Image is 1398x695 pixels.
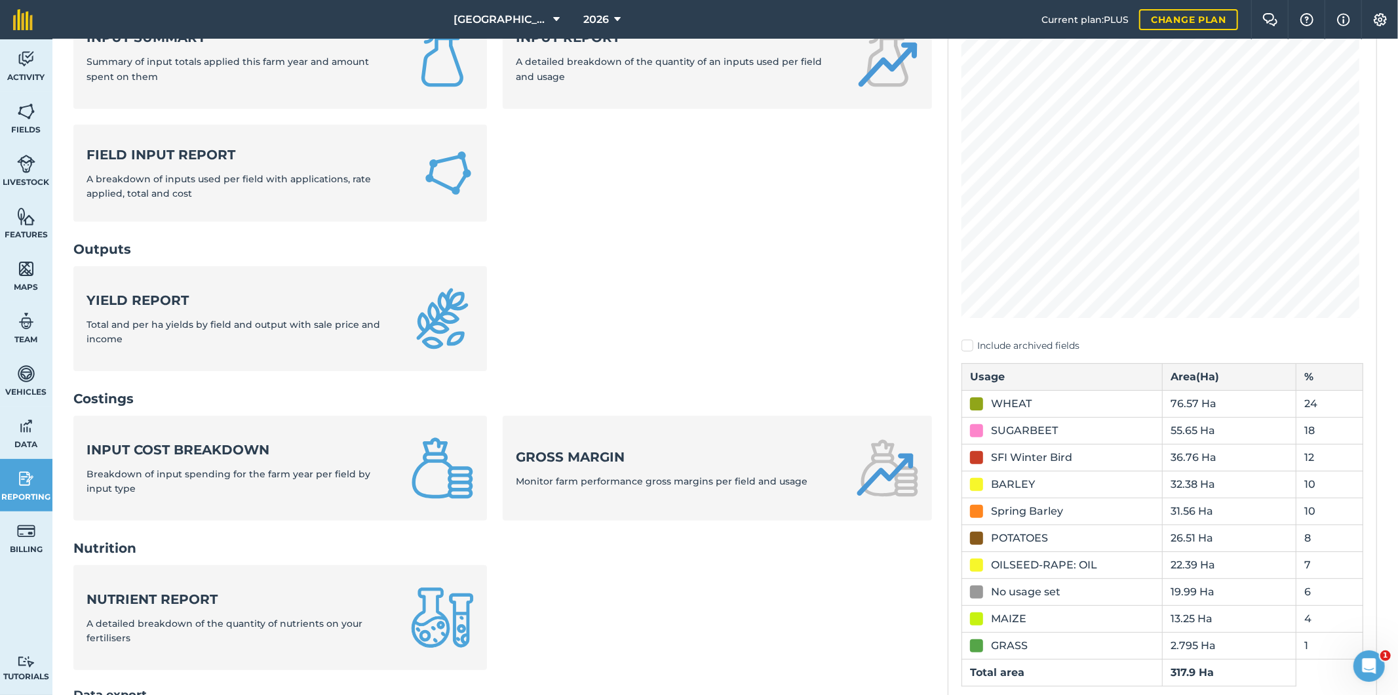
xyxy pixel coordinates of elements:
[73,266,487,371] a: Yield reportTotal and per ha yields by field and output with sale price and income
[1163,498,1296,525] td: 31.56 Ha
[503,4,932,109] a: Input reportA detailed breakdown of the quantity of an inputs used per field and usage
[503,416,932,521] a: Gross marginMonitor farm performance gross margins per field and usage
[73,125,487,222] a: Field Input ReportA breakdown of inputs used per field with applications, rate applied, total and...
[411,437,474,500] img: Input cost breakdown
[17,49,35,69] img: svg+xml;base64,PD94bWwgdmVyc2lvbj0iMS4wIiBlbmNvZGluZz0idXRmLTgiPz4KPCEtLSBHZW5lcmF0b3I6IEFkb2JlIE...
[516,475,807,487] span: Monitor farm performance gross margins per field and usage
[991,423,1058,439] div: SUGARBEET
[1163,525,1296,551] td: 26.51 Ha
[991,530,1048,546] div: POTATOES
[1296,525,1363,551] td: 8
[991,504,1063,519] div: Spring Barley
[454,12,549,28] span: [GEOGRAPHIC_DATA]
[856,437,919,500] img: Gross margin
[87,319,380,345] span: Total and per ha yields by field and output with sale price and income
[962,363,1163,390] th: Usage
[1163,471,1296,498] td: 32.38 Ha
[1163,390,1296,417] td: 76.57 Ha
[73,389,932,408] h2: Costings
[1163,632,1296,659] td: 2.795 Ha
[17,207,35,226] img: svg+xml;base64,PHN2ZyB4bWxucz0iaHR0cDovL3d3dy53My5vcmcvMjAwMC9zdmciIHdpZHRoPSI1NiIgaGVpZ2h0PSI2MC...
[17,656,35,668] img: svg+xml;base64,PD94bWwgdmVyc2lvbj0iMS4wIiBlbmNvZGluZz0idXRmLTgiPz4KPCEtLSBHZW5lcmF0b3I6IEFkb2JlIE...
[87,146,407,164] strong: Field Input Report
[17,154,35,174] img: svg+xml;base64,PD94bWwgdmVyc2lvbj0iMS4wIiBlbmNvZGluZz0idXRmLTgiPz4KPCEtLSBHZW5lcmF0b3I6IEFkb2JlIE...
[1163,417,1296,444] td: 55.65 Ha
[411,586,474,649] img: Nutrient report
[87,618,362,644] span: A detailed breakdown of the quantity of nutrients on your fertilisers
[991,638,1028,654] div: GRASS
[1262,13,1278,26] img: Two speech bubbles overlapping with the left bubble in the forefront
[17,469,35,488] img: svg+xml;base64,PD94bWwgdmVyc2lvbj0iMS4wIiBlbmNvZGluZz0idXRmLTgiPz4KPCEtLSBHZW5lcmF0b3I6IEFkb2JlIE...
[1296,471,1363,498] td: 10
[423,146,474,201] img: Field Input Report
[1041,12,1129,27] span: Current plan : PLUS
[73,565,487,670] a: Nutrient reportA detailed breakdown of the quantity of nutrients on your fertilisers
[87,441,395,459] strong: Input cost breakdown
[991,611,1026,627] div: MAIZE
[17,311,35,331] img: svg+xml;base64,PD94bWwgdmVyc2lvbj0iMS4wIiBlbmNvZGluZz0idXRmLTgiPz4KPCEtLSBHZW5lcmF0b3I6IEFkb2JlIE...
[583,12,609,28] span: 2026
[1337,12,1350,28] img: svg+xml;base64,PHN2ZyB4bWxucz0iaHR0cDovL3d3dy53My5vcmcvMjAwMC9zdmciIHdpZHRoPSIxNyIgaGVpZ2h0PSIxNy...
[1353,650,1385,682] iframe: Intercom live chat
[1296,632,1363,659] td: 1
[1171,666,1214,679] strong: 317.9 Ha
[991,450,1072,466] div: SFI Winter Bird
[73,416,487,521] a: Input cost breakdownBreakdown of input spending for the farm year per field by input type
[411,287,474,350] img: Yield report
[991,396,1032,412] div: WHEAT
[516,448,807,466] strong: Gross margin
[991,477,1035,492] div: BARLEY
[17,521,35,541] img: svg+xml;base64,PD94bWwgdmVyc2lvbj0iMS4wIiBlbmNvZGluZz0idXRmLTgiPz4KPCEtLSBHZW5lcmF0b3I6IEFkb2JlIE...
[1163,444,1296,471] td: 36.76 Ha
[970,666,1024,679] strong: Total area
[13,9,33,30] img: fieldmargin Logo
[87,291,395,309] strong: Yield report
[87,590,395,608] strong: Nutrient report
[1380,650,1391,661] span: 1
[87,173,371,199] span: A breakdown of inputs used per field with applications, rate applied, total and cost
[1296,498,1363,525] td: 10
[17,416,35,436] img: svg+xml;base64,PD94bWwgdmVyc2lvbj0iMS4wIiBlbmNvZGluZz0idXRmLTgiPz4KPCEtLSBHZW5lcmF0b3I6IEFkb2JlIE...
[17,259,35,279] img: svg+xml;base64,PHN2ZyB4bWxucz0iaHR0cDovL3d3dy53My5vcmcvMjAwMC9zdmciIHdpZHRoPSI1NiIgaGVpZ2h0PSI2MC...
[1372,13,1388,26] img: A cog icon
[856,25,919,88] img: Input report
[1296,390,1363,417] td: 24
[1296,551,1363,578] td: 7
[991,557,1097,573] div: OILSEED-RAPE: OIL
[87,468,370,494] span: Breakdown of input spending for the farm year per field by input type
[17,364,35,384] img: svg+xml;base64,PD94bWwgdmVyc2lvbj0iMS4wIiBlbmNvZGluZz0idXRmLTgiPz4KPCEtLSBHZW5lcmF0b3I6IEFkb2JlIE...
[1163,578,1296,605] td: 19.99 Ha
[73,539,932,557] h2: Nutrition
[991,584,1060,600] div: No usage set
[1296,417,1363,444] td: 18
[73,240,932,258] h2: Outputs
[1296,578,1363,605] td: 6
[516,56,822,82] span: A detailed breakdown of the quantity of an inputs used per field and usage
[87,56,369,82] span: Summary of input totals applied this farm year and amount spent on them
[1139,9,1238,30] a: Change plan
[1296,444,1363,471] td: 12
[1299,13,1315,26] img: A question mark icon
[1296,363,1363,390] th: %
[17,102,35,121] img: svg+xml;base64,PHN2ZyB4bWxucz0iaHR0cDovL3d3dy53My5vcmcvMjAwMC9zdmciIHdpZHRoPSI1NiIgaGVpZ2h0PSI2MC...
[73,4,487,109] a: Input summarySummary of input totals applied this farm year and amount spent on them
[411,25,474,88] img: Input summary
[1296,605,1363,632] td: 4
[1163,605,1296,632] td: 13.25 Ha
[1163,551,1296,578] td: 22.39 Ha
[1163,363,1296,390] th: Area ( Ha )
[961,339,1363,353] label: Include archived fields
